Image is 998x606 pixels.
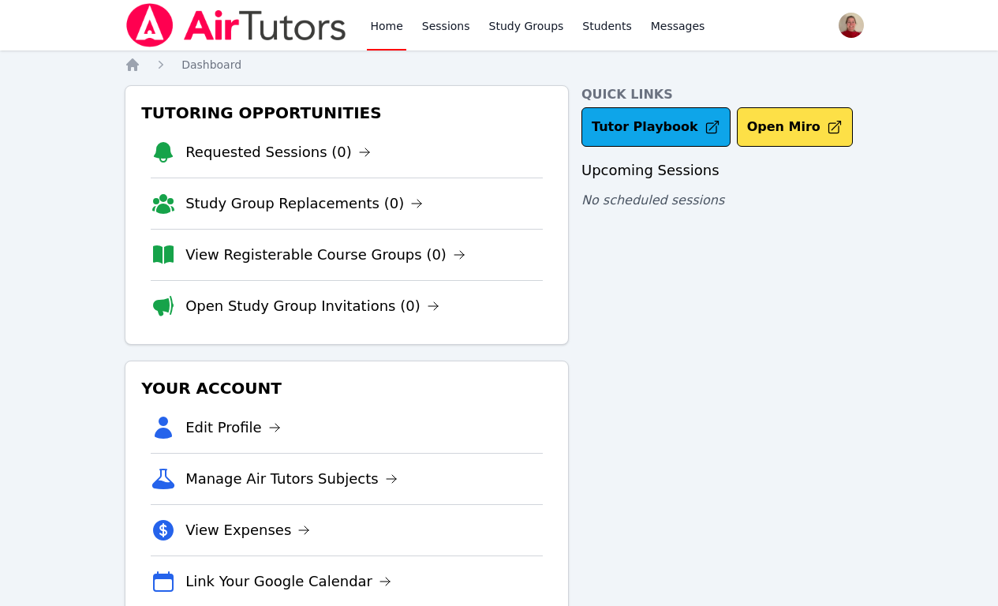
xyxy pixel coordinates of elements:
button: Open Miro [737,107,853,147]
a: Edit Profile [185,417,281,439]
a: Requested Sessions (0) [185,141,371,163]
span: Dashboard [181,58,241,71]
a: Open Study Group Invitations (0) [185,295,439,317]
img: Air Tutors [125,3,348,47]
a: Study Group Replacements (0) [185,193,423,215]
a: Tutor Playbook [581,107,731,147]
h3: Upcoming Sessions [581,159,873,181]
a: View Registerable Course Groups (0) [185,244,465,266]
h3: Your Account [138,374,555,402]
a: Manage Air Tutors Subjects [185,468,398,490]
h3: Tutoring Opportunities [138,99,555,127]
span: Messages [651,18,705,34]
a: Dashboard [181,57,241,73]
a: View Expenses [185,519,310,541]
nav: Breadcrumb [125,57,873,73]
h4: Quick Links [581,85,873,104]
a: Link Your Google Calendar [185,570,391,593]
span: No scheduled sessions [581,193,724,208]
